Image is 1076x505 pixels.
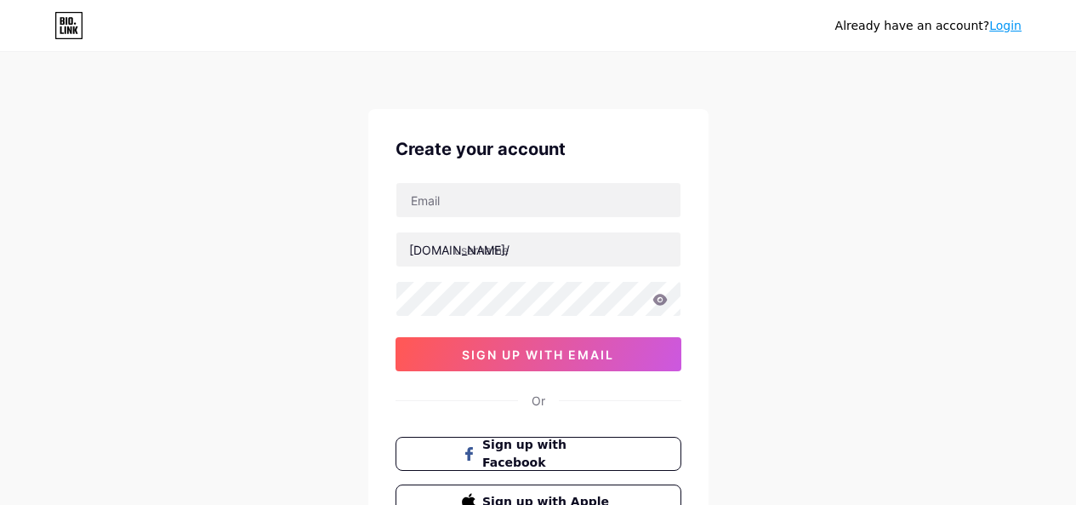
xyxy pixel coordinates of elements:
div: Create your account [396,136,681,162]
button: Sign up with Facebook [396,437,681,471]
span: Sign up with Facebook [482,436,614,472]
div: Already have an account? [835,17,1022,35]
div: [DOMAIN_NAME]/ [409,241,510,259]
input: Email [396,183,680,217]
input: username [396,232,680,267]
a: Login [989,19,1022,32]
div: Or [532,392,545,410]
span: sign up with email [462,347,614,362]
button: sign up with email [396,337,681,371]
